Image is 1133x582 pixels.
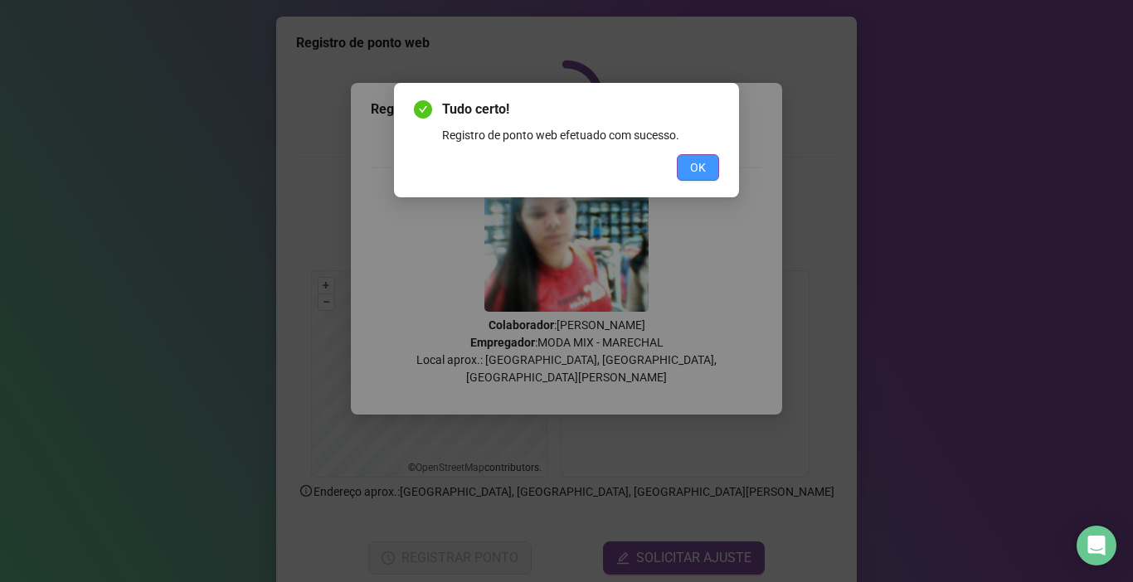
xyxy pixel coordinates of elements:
button: OK [677,154,719,181]
span: Tudo certo! [442,99,719,119]
span: OK [690,158,706,177]
div: Open Intercom Messenger [1077,526,1116,565]
span: check-circle [414,100,432,119]
div: Registro de ponto web efetuado com sucesso. [442,126,719,144]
